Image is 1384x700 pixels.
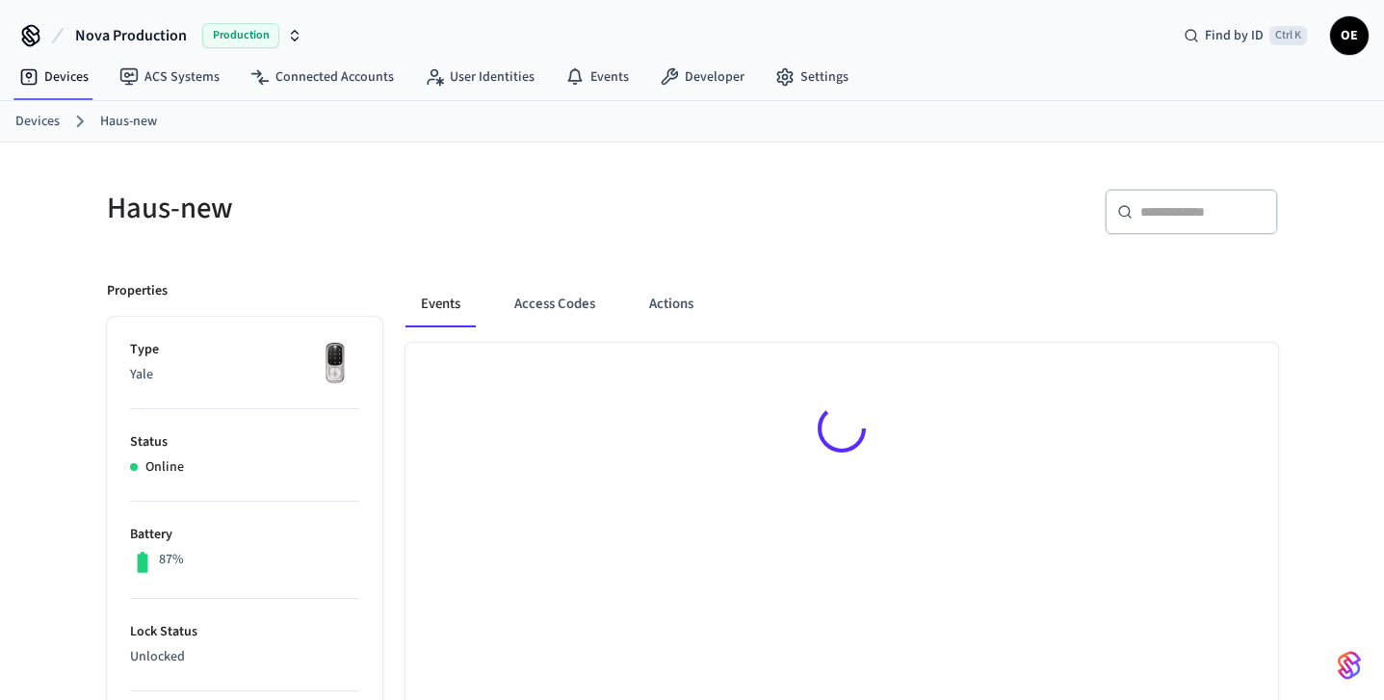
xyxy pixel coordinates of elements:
[130,432,359,453] p: Status
[1205,26,1264,45] span: Find by ID
[130,340,359,360] p: Type
[550,60,644,94] a: Events
[107,281,168,301] p: Properties
[644,60,760,94] a: Developer
[405,281,476,327] button: Events
[145,457,184,478] p: Online
[100,112,157,132] a: Haus-new
[311,340,359,388] img: Yale Assure Touchscreen Wifi Smart Lock, Satin Nickel, Front
[159,550,184,570] p: 87%
[75,24,187,47] span: Nova Production
[405,281,1278,327] div: ant example
[130,647,359,667] p: Unlocked
[107,189,681,228] h5: Haus-new
[202,23,279,48] span: Production
[104,60,235,94] a: ACS Systems
[4,60,104,94] a: Devices
[1332,18,1367,53] span: OE
[1269,26,1307,45] span: Ctrl K
[499,281,611,327] button: Access Codes
[409,60,550,94] a: User Identities
[634,281,709,327] button: Actions
[760,60,864,94] a: Settings
[15,112,60,132] a: Devices
[1338,650,1361,681] img: SeamLogoGradient.69752ec5.svg
[1330,16,1369,55] button: OE
[130,525,359,545] p: Battery
[130,365,359,385] p: Yale
[235,60,409,94] a: Connected Accounts
[1168,18,1322,53] div: Find by IDCtrl K
[130,622,359,642] p: Lock Status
